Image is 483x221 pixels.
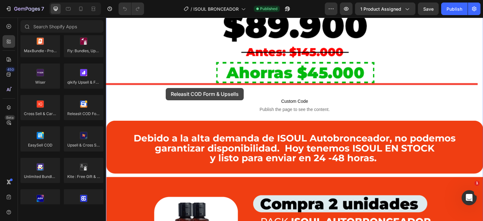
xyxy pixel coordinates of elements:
button: 7 [3,3,47,15]
span: 1 [475,181,480,186]
button: 1 product assigned [355,3,415,15]
iframe: Design area [106,18,483,221]
div: 450 [6,67,15,72]
div: Beta [5,115,15,120]
span: ISOUL BRONCEADOR [193,6,239,12]
input: Search Shopify Apps [20,20,103,33]
div: Publish [447,6,462,12]
span: 1 product assigned [360,6,401,12]
button: Publish [441,3,468,15]
iframe: Intercom live chat [462,190,477,205]
span: Save [423,6,434,12]
div: Undo/Redo [119,3,144,15]
p: 7 [41,5,44,13]
button: Save [418,3,439,15]
span: Published [260,6,277,12]
span: / [191,6,192,12]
